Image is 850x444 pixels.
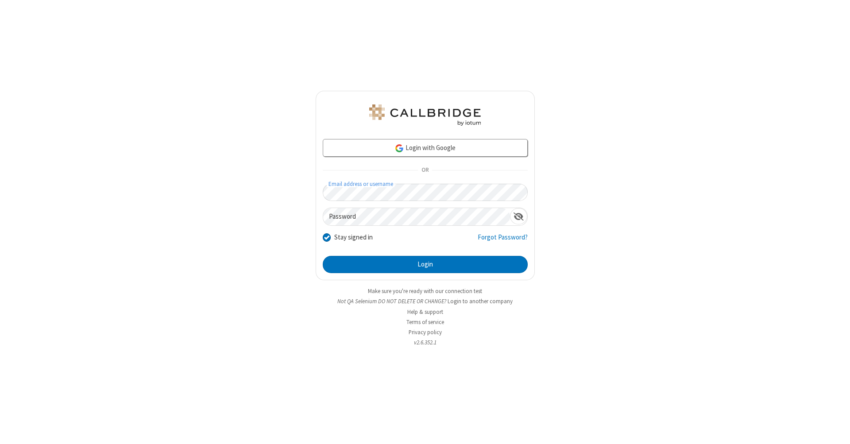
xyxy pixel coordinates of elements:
img: google-icon.png [394,143,404,153]
a: Make sure you're ready with our connection test [368,287,482,295]
li: Not QA Selenium DO NOT DELETE OR CHANGE? [316,297,535,305]
div: Show password [510,208,527,224]
a: Privacy policy [409,328,442,336]
a: Help & support [407,308,443,316]
li: v2.6.352.1 [316,338,535,347]
a: Forgot Password? [478,232,528,249]
input: Password [323,208,510,225]
input: Email address or username [323,184,528,201]
label: Stay signed in [334,232,373,243]
button: Login [323,256,528,274]
img: QA Selenium DO NOT DELETE OR CHANGE [367,104,483,126]
a: Login with Google [323,139,528,157]
a: Terms of service [406,318,444,326]
span: OR [418,164,432,177]
button: Login to another company [448,297,513,305]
